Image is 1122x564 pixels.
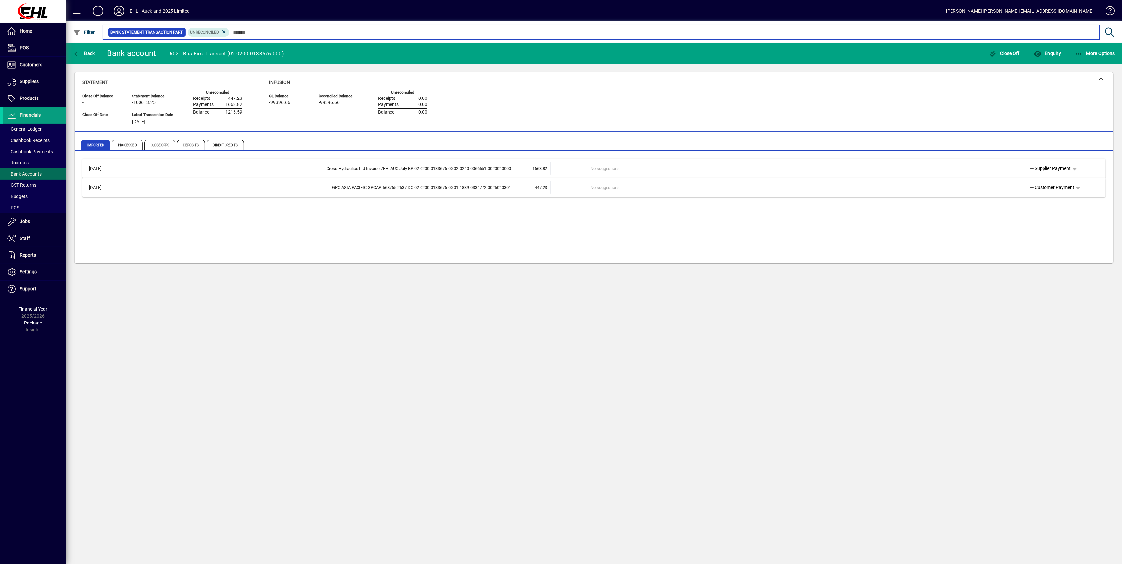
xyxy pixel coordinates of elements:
label: Unreconciled [391,90,414,95]
span: 447.23 [535,185,547,190]
span: Package [24,320,42,325]
span: Unreconciled [190,30,219,35]
a: Bank Accounts [3,168,66,180]
td: [DATE] [86,162,117,175]
span: Suppliers [20,79,39,84]
a: Journals [3,157,66,168]
a: Jobs [3,213,66,230]
a: Support [3,281,66,297]
span: GST Returns [7,183,36,188]
span: - [82,100,84,105]
span: Financials [20,112,41,118]
a: POS [3,40,66,56]
button: More Options [1074,47,1117,59]
span: Journals [7,160,29,165]
mat-expansion-panel-header: [DATE]Cross Hydraulics Ltd Invoice 7EHLAUC July BP 02-0200-0133676-00 02-0240-0066551-00 "00" 000... [82,159,1106,178]
a: Customers [3,57,66,73]
mat-expansion-panel-header: [DATE]GPC ASIA PACIFIC GPCAP-568765 2537 DC 02-0200-0133676-00 01-1839-0334772-00 "50" 0301447.23... [82,178,1106,197]
span: Reports [20,252,36,258]
span: Bank Statement Transaction Part [111,29,183,36]
a: GST Returns [3,180,66,191]
span: 447.23 [228,96,242,101]
span: Supplier Payment [1029,165,1071,172]
span: More Options [1075,51,1115,56]
span: GL Balance [269,94,309,98]
a: Cashbook Payments [3,146,66,157]
button: Close Off [987,47,1022,59]
a: General Ledger [3,124,66,135]
span: General Ledger [7,127,42,132]
span: Receipts [193,96,210,101]
span: Balance [193,110,209,115]
a: Customer Payment [1027,182,1077,193]
a: Knowledge Base [1101,1,1114,23]
div: EHL - Auckland 2025 Limited [130,6,190,16]
span: POS [7,205,19,210]
span: Statement Balance [132,94,173,98]
span: Close Offs [144,140,175,150]
a: Products [3,90,66,107]
span: Financial Year [19,306,47,312]
span: [DATE] [132,119,145,125]
div: Bank account [107,48,156,59]
span: Processed [112,140,143,150]
span: Receipts [378,96,395,101]
td: No suggestions [590,162,985,175]
a: Home [3,23,66,40]
div: Cross Hydraulics Ltd Invoice 7EHLAUC July BP 02-0200-0133676-00 02-0240-0066551-00 "00" 0000 [117,165,511,172]
span: Enquiry [1034,51,1061,56]
button: Filter [71,26,97,38]
span: Payments [193,102,214,107]
span: Budgets [7,194,28,199]
span: -1216.59 [224,110,242,115]
span: Products [20,96,39,101]
span: Back [73,51,95,56]
td: [DATE] [86,181,117,194]
a: Settings [3,264,66,280]
button: Back [71,47,97,59]
div: 602 - Bus First Transact (02-0200-0133676-000) [170,48,284,59]
div: GPC ASIA PACIFIC GPCAP-568765 2537 DC 02-0200-0133676-00 01-1839-0334772-00 "50" 0301 [117,184,511,191]
span: Cashbook Receipts [7,138,50,143]
label: Unreconciled [206,90,229,95]
span: 0.00 [418,102,427,107]
span: Filter [73,30,95,35]
button: Enquiry [1032,47,1063,59]
span: Jobs [20,219,30,224]
span: -1663.82 [531,166,547,171]
a: Budgets [3,191,66,202]
span: Customer Payment [1029,184,1075,191]
span: Home [20,28,32,34]
span: Close Off Balance [82,94,122,98]
a: POS [3,202,66,213]
span: Direct Credits [207,140,244,150]
span: Reconciled Balance [319,94,358,98]
span: Customers [20,62,42,67]
span: Close Off Date [82,113,122,117]
span: Settings [20,269,37,274]
span: Cashbook Payments [7,149,53,154]
a: Suppliers [3,73,66,90]
span: Staff [20,236,30,241]
button: Profile [109,5,130,17]
span: -100613.25 [132,100,156,105]
span: Payments [378,102,399,107]
span: Latest Transaction Date [132,113,173,117]
td: No suggestions [590,181,985,194]
span: Deposits [177,140,205,150]
a: Staff [3,230,66,247]
span: Bank Accounts [7,171,42,177]
mat-chip: Reconciliation Status: Unreconciled [188,28,230,37]
span: 0.00 [418,110,427,115]
span: -99396.66 [269,100,290,105]
span: -99396.66 [319,100,340,105]
span: 0.00 [418,96,427,101]
span: Balance [378,110,394,115]
a: Supplier Payment [1027,162,1074,174]
div: [PERSON_NAME] [PERSON_NAME][EMAIL_ADDRESS][DOMAIN_NAME] [946,6,1094,16]
span: Support [20,286,36,291]
button: Add [87,5,109,17]
span: Imported [81,140,110,150]
span: 1663.82 [225,102,242,107]
span: POS [20,45,29,50]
